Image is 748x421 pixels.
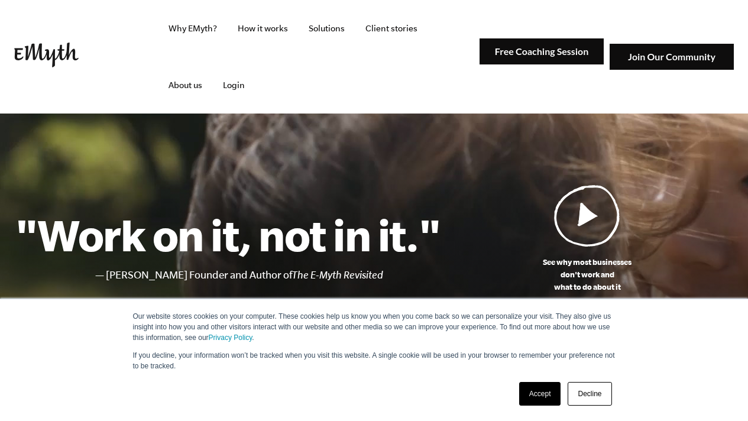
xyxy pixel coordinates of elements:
a: Privacy Policy [209,333,252,342]
img: Join Our Community [610,44,734,70]
p: See why most businesses don't work and what to do about it [441,256,734,293]
a: Decline [568,382,611,406]
p: If you decline, your information won’t be tracked when you visit this website. A single cookie wi... [133,350,616,371]
img: EMyth [14,43,79,67]
i: The E-Myth Revisited [292,269,383,281]
img: Play Video [554,184,620,247]
a: See why most businessesdon't work andwhat to do about it [441,184,734,293]
p: Our website stores cookies on your computer. These cookies help us know you when you come back so... [133,311,616,343]
a: About us [159,57,212,114]
li: [PERSON_NAME] Founder and Author of [106,267,441,284]
a: Accept [519,382,561,406]
h1: "Work on it, not in it." [15,209,441,261]
a: Login [213,57,254,114]
img: Free Coaching Session [480,38,604,65]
